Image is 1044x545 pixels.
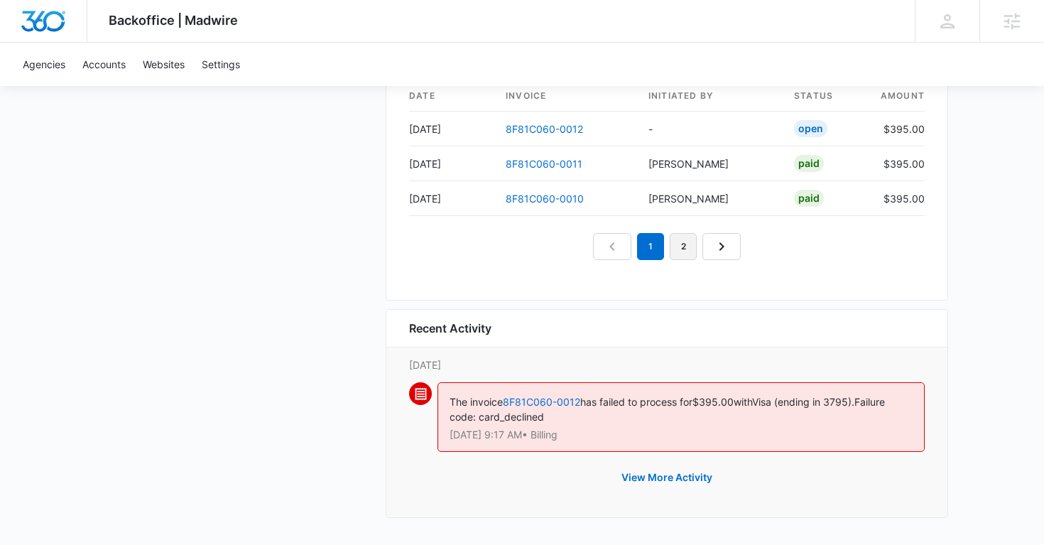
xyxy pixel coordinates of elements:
span: has failed to process for [580,396,692,408]
nav: Pagination [593,233,741,260]
div: Paid [794,155,824,172]
a: 8F81C060-0010 [506,193,584,205]
span: The invoice [450,396,503,408]
p: [DATE] 9:17 AM • Billing [450,430,913,440]
td: $395.00 [868,181,925,216]
td: [DATE] [409,112,494,146]
a: Page 2 [670,233,697,260]
td: - [637,112,783,146]
button: View More Activity [607,460,727,495]
span: Backoffice | Madwire [109,13,238,28]
a: Accounts [74,43,134,86]
td: [PERSON_NAME] [637,146,783,181]
th: amount [868,81,925,112]
th: status [783,81,868,112]
h6: Recent Activity [409,320,491,337]
td: [DATE] [409,181,494,216]
span: Visa (ending in 3795). [752,396,854,408]
a: Next Page [702,233,741,260]
span: $395.00 [692,396,734,408]
td: [PERSON_NAME] [637,181,783,216]
th: Initiated By [637,81,783,112]
th: invoice [494,81,637,112]
span: with [734,396,752,408]
a: 8F81C060-0011 [506,158,582,170]
td: [DATE] [409,146,494,181]
a: Settings [193,43,249,86]
a: Websites [134,43,193,86]
a: 8F81C060-0012 [503,396,580,408]
p: [DATE] [409,357,925,372]
td: $395.00 [868,112,925,146]
td: $395.00 [868,146,925,181]
a: Agencies [14,43,74,86]
div: Open [794,120,827,137]
div: Paid [794,190,824,207]
a: 8F81C060-0012 [506,123,583,135]
th: date [409,81,494,112]
em: 1 [637,233,664,260]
